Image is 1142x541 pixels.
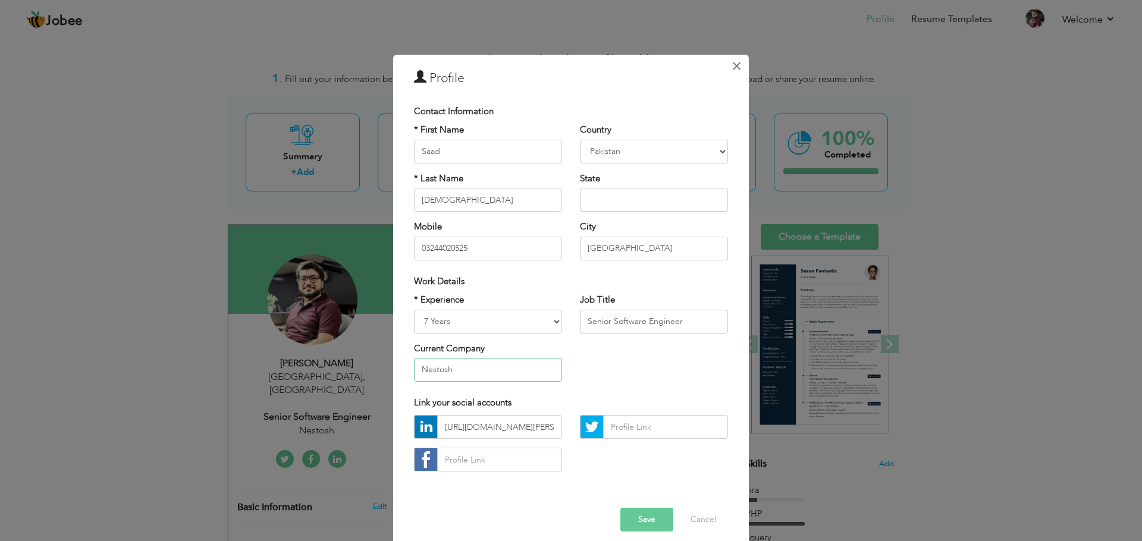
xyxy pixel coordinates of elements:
label: * Experience [414,294,464,306]
button: Cancel [679,508,728,531]
img: linkedin [415,416,437,438]
label: Country [580,124,611,136]
button: Save [620,508,673,531]
button: Close [727,56,746,76]
label: Mobile [414,221,442,233]
img: facebook [415,448,437,471]
input: Profile Link [603,415,728,439]
input: Profile Link [437,448,562,471]
input: Profile Link [437,415,562,439]
span: Link your social accounts [414,397,512,408]
img: Twitter [581,416,603,438]
span: Contact Information [414,105,494,117]
label: City [580,221,596,233]
label: Job Title [580,294,615,306]
span: Work Details [414,275,465,287]
h3: Profile [414,70,728,87]
span: × [732,55,742,77]
label: Current Company [414,342,485,355]
label: * Last Name [414,172,463,185]
label: * First Name [414,124,464,136]
label: State [580,172,600,185]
